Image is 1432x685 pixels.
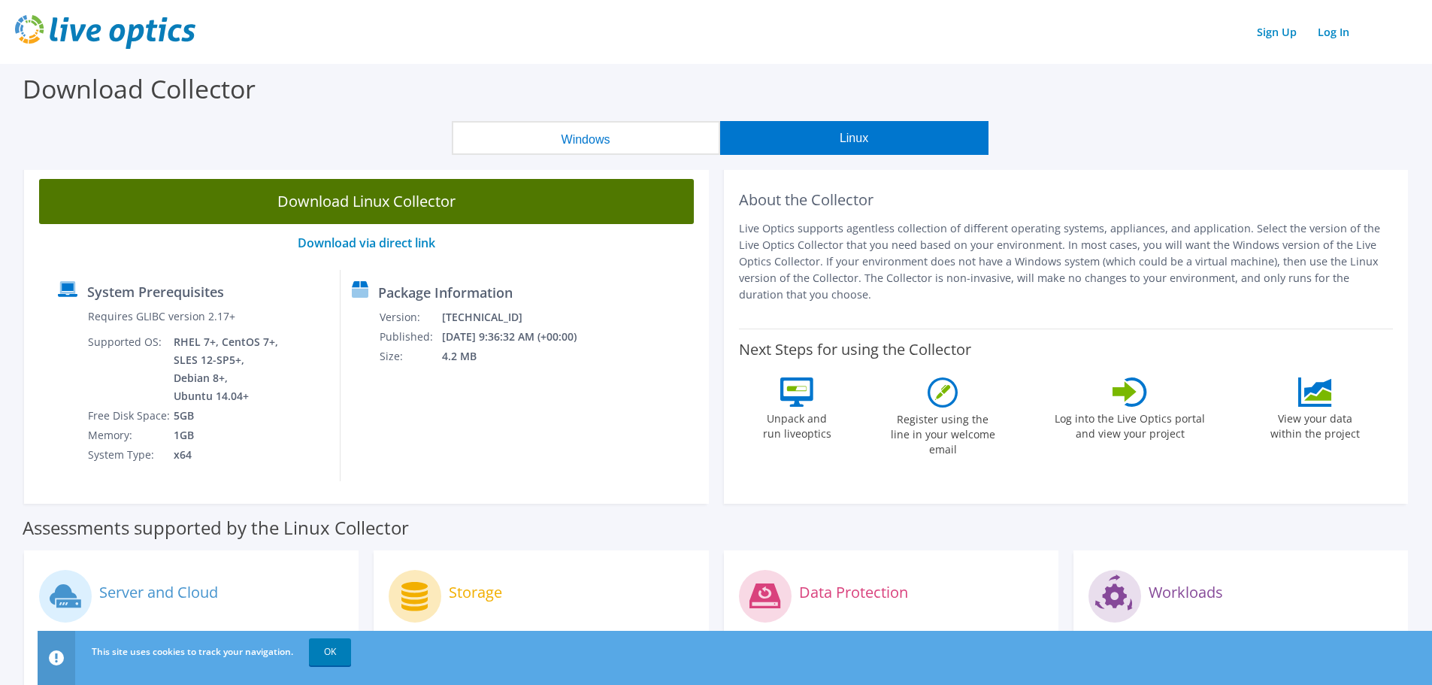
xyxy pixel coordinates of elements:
label: Workloads [1149,585,1223,600]
a: OK [309,638,351,665]
span: This site uses cookies to track your navigation. [92,645,293,658]
label: Download Collector [23,71,256,106]
td: [TECHNICAL_ID] [441,308,597,327]
label: Unpack and run liveoptics [762,407,831,441]
td: 4.2 MB [441,347,597,366]
label: Log into the Live Optics portal and view your project [1054,407,1206,441]
td: Published: [379,327,441,347]
label: Data Protection [799,585,908,600]
td: System Type: [87,445,173,465]
label: Server and Cloud [99,585,218,600]
td: Size: [379,347,441,366]
td: [DATE] 9:36:32 AM (+00:00) [441,327,597,347]
label: Requires GLIBC version 2.17+ [88,309,235,324]
td: Supported OS: [87,332,173,406]
td: 1GB [173,426,281,445]
label: View your data within the project [1261,407,1369,441]
label: Register using the line in your welcome email [886,408,999,457]
img: live_optics_svg.svg [15,15,195,49]
label: Assessments supported by the Linux Collector [23,520,409,535]
td: Version: [379,308,441,327]
button: Linux [720,121,988,155]
td: RHEL 7+, CentOS 7+, SLES 12-SP5+, Debian 8+, Ubuntu 14.04+ [173,332,281,406]
button: Windows [452,121,720,155]
td: x64 [173,445,281,465]
label: Package Information [378,285,513,300]
label: Storage [449,585,502,600]
h2: About the Collector [739,191,1394,209]
td: Memory: [87,426,173,445]
a: Download Linux Collector [39,179,694,224]
a: Log In [1310,21,1357,43]
p: Live Optics supports agentless collection of different operating systems, appliances, and applica... [739,220,1394,303]
td: 5GB [173,406,281,426]
label: Next Steps for using the Collector [739,341,971,359]
label: System Prerequisites [87,284,224,299]
td: Free Disk Space: [87,406,173,426]
a: Download via direct link [298,235,435,251]
a: Sign Up [1249,21,1304,43]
